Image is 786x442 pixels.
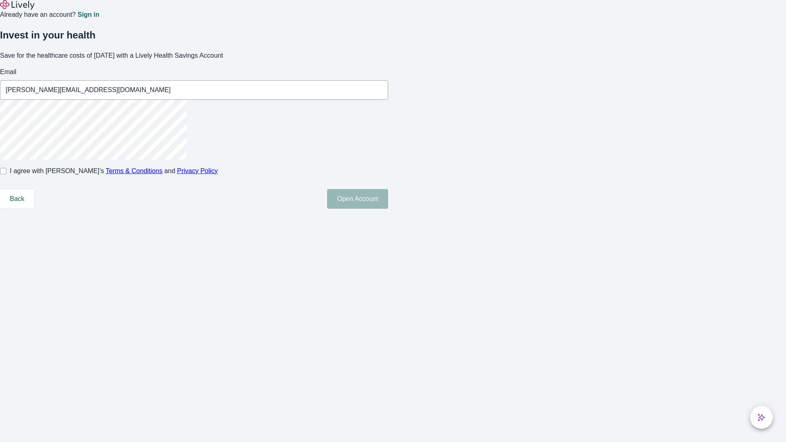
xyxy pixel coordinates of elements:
[750,406,773,429] button: chat
[757,413,766,422] svg: Lively AI Assistant
[106,167,163,174] a: Terms & Conditions
[177,167,218,174] a: Privacy Policy
[10,166,218,176] span: I agree with [PERSON_NAME]’s and
[77,11,99,18] a: Sign in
